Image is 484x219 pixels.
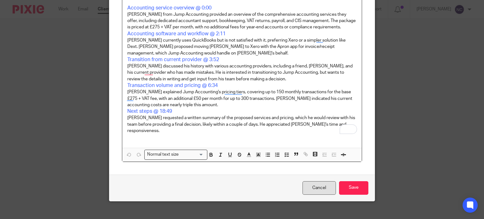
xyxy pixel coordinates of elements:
[127,83,218,88] a: Transaction volume and pricing @ 6:34
[127,5,211,10] a: Accounting service overview @ 0:00
[181,151,204,158] input: Search for option
[146,151,180,158] span: Normal text size
[127,115,357,134] p: [PERSON_NAME] requested a written summary of the proposed services and pricing, which he would re...
[127,89,357,108] p: [PERSON_NAME] explained Jump Accounting's pricing tiers, covering up to 150 monthly transactions ...
[127,63,357,82] p: [PERSON_NAME] discussed his history with various accounting providers, including a friend, [PERSO...
[127,11,357,31] p: [PERSON_NAME] from Jump Accounting provided an overview of the comprehensive accounting services ...
[127,109,172,114] a: Next steps @ 18:49
[339,181,368,195] input: Save
[127,57,219,62] a: Transition from current provider @ 3:52
[302,181,336,195] a: Cancel
[127,37,357,56] p: [PERSON_NAME] currently uses QuickBooks but is not satisfied with it, preferring Xero or a simple...
[127,31,226,36] a: Accounting software and workflow @ 2:11
[144,150,207,159] div: Search for option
